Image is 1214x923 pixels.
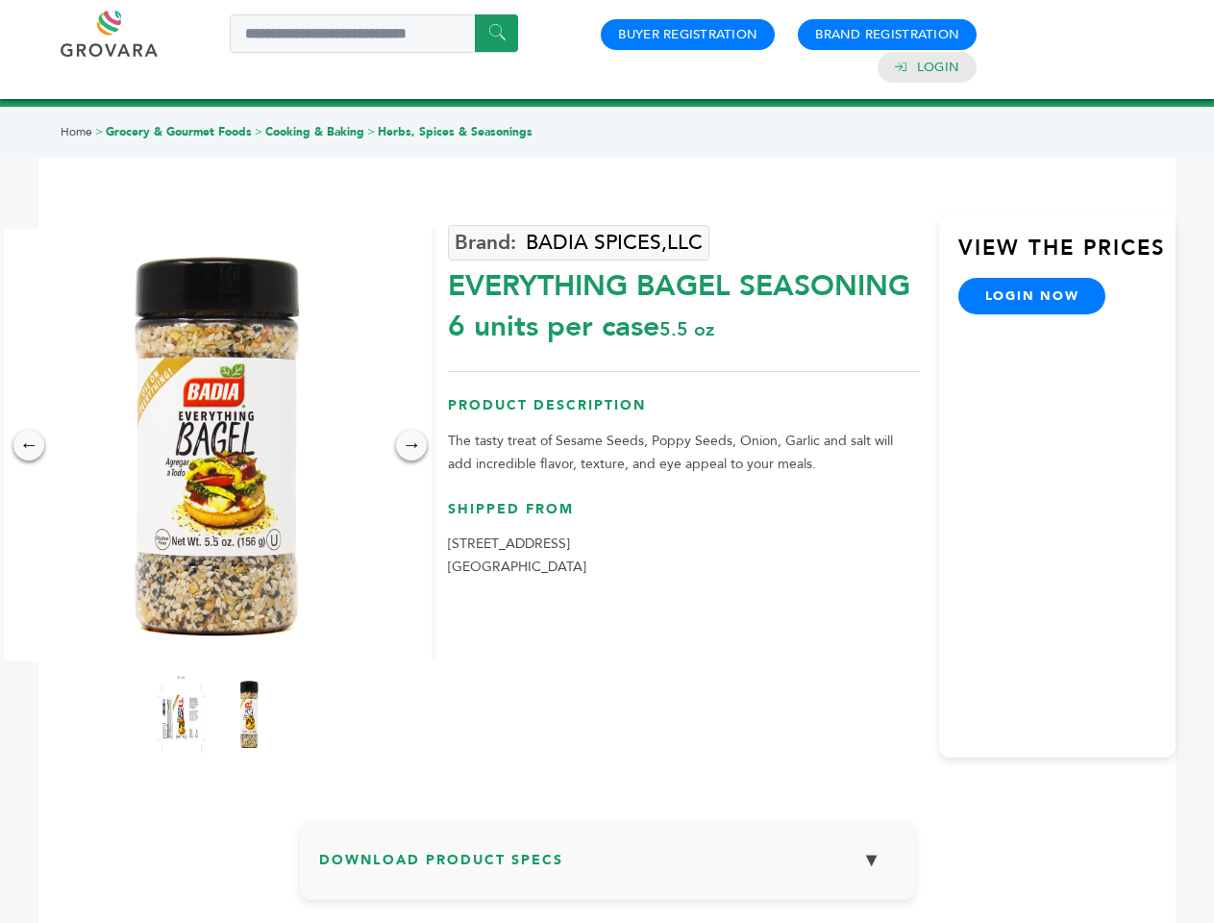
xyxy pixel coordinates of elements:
[378,124,533,139] a: Herbs, Spices & Seasonings
[618,26,757,43] a: Buyer Registration
[230,14,518,53] input: Search a product or brand...
[225,676,273,753] img: EVERYTHING BAGEL SEASONING 6 units per case 5.5 oz
[448,430,920,476] p: The tasty treat of Sesame Seeds, Poppy Seeds, Onion, Garlic and salt will add incredible flavor, ...
[848,839,896,881] button: ▼
[265,124,364,139] a: Cooking & Baking
[448,257,920,347] div: EVERYTHING BAGEL SEASONING 6 units per case
[367,124,375,139] span: >
[448,500,920,534] h3: Shipped From
[95,124,103,139] span: >
[958,278,1106,314] a: login now
[448,225,709,261] a: BADIA SPICES,LLC
[61,124,92,139] a: Home
[448,396,920,430] h3: Product Description
[106,124,252,139] a: Grocery & Gourmet Foods
[659,316,714,342] span: 5.5 oz
[158,676,206,753] img: EVERYTHING BAGEL SEASONING 6 units per case 5.5 oz Product Label
[958,234,1176,278] h3: View the Prices
[255,124,262,139] span: >
[319,839,896,895] h3: Download Product Specs
[13,430,44,461] div: ←
[396,430,427,461] div: →
[448,533,920,579] p: [STREET_ADDRESS] [GEOGRAPHIC_DATA]
[815,26,959,43] a: Brand Registration
[917,59,959,76] a: Login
